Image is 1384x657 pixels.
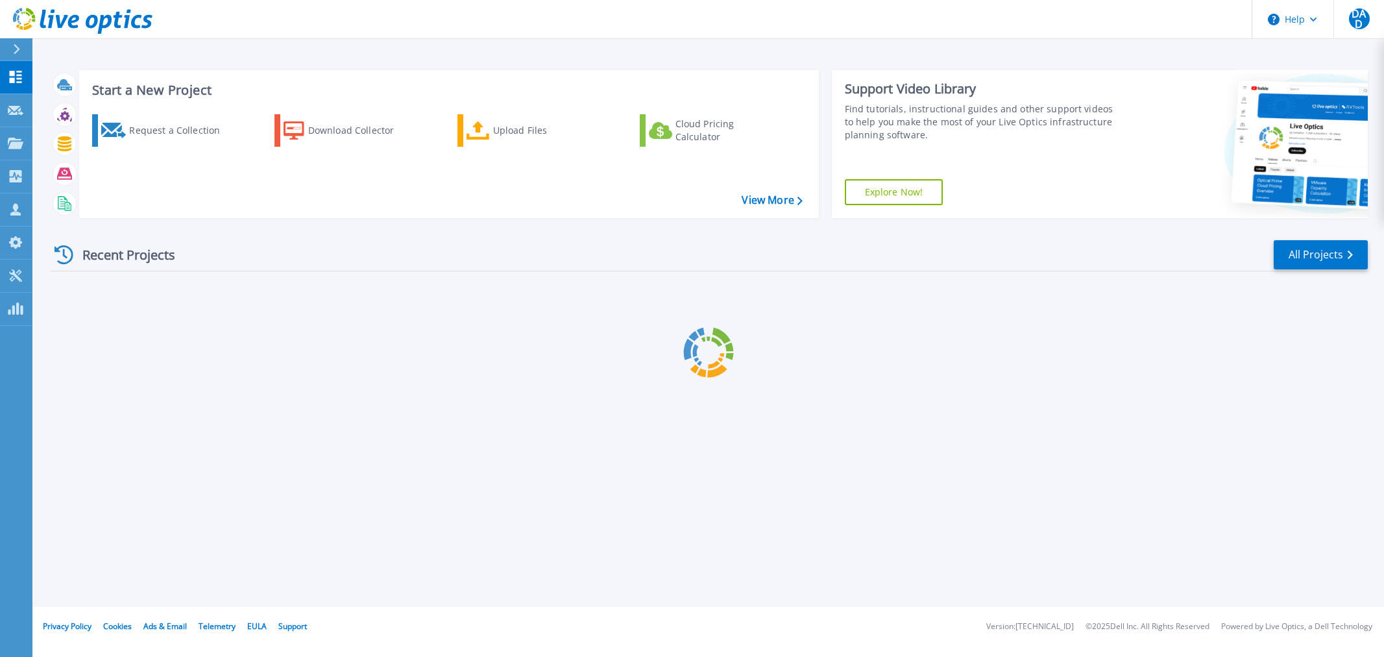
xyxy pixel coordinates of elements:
[247,621,267,632] a: EULA
[742,194,802,206] a: View More
[92,114,237,147] a: Request a Collection
[43,621,91,632] a: Privacy Policy
[103,621,132,632] a: Cookies
[845,103,1120,142] div: Find tutorials, instructional guides and other support videos to help you make the most of your L...
[1349,8,1370,29] span: DAD
[278,621,307,632] a: Support
[457,114,602,147] a: Upload Files
[845,81,1120,97] div: Support Video Library
[1274,240,1368,269] a: All Projects
[675,118,779,143] div: Cloud Pricing Calculator
[274,114,419,147] a: Download Collector
[1086,623,1209,631] li: © 2025 Dell Inc. All Rights Reserved
[143,621,187,632] a: Ads & Email
[640,114,784,147] a: Cloud Pricing Calculator
[1221,623,1372,631] li: Powered by Live Optics, a Dell Technology
[845,179,943,205] a: Explore Now!
[199,621,236,632] a: Telemetry
[50,239,193,271] div: Recent Projects
[986,623,1074,631] li: Version: [TECHNICAL_ID]
[92,83,802,97] h3: Start a New Project
[129,118,233,143] div: Request a Collection
[308,118,412,143] div: Download Collector
[493,118,597,143] div: Upload Files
